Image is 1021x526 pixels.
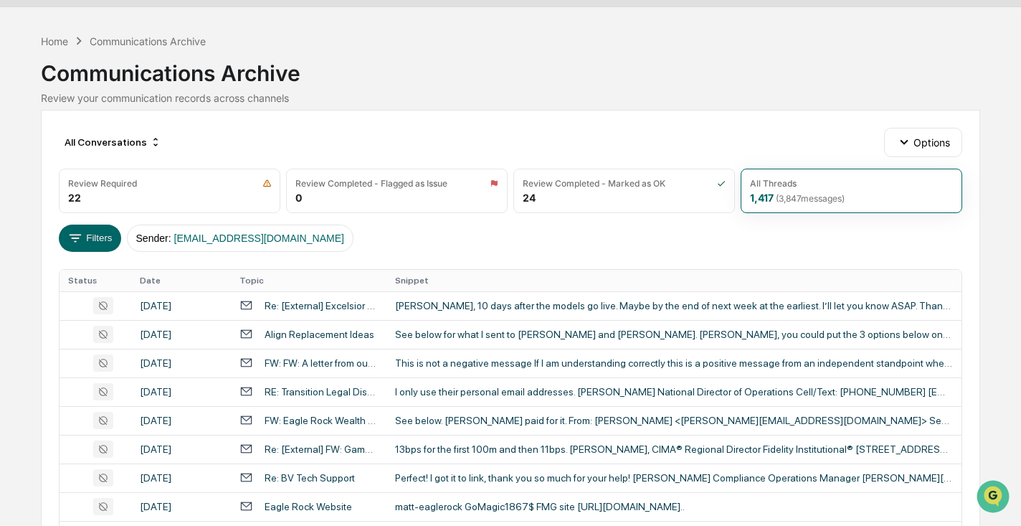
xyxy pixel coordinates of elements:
div: All Threads [750,178,797,189]
th: Snippet [386,270,961,291]
a: 🔎Data Lookup [9,202,96,228]
div: Review Required [68,178,137,189]
div: [DATE] [140,329,222,340]
div: Communications Archive [90,35,206,47]
div: Review your communication records across channels [41,92,980,104]
div: Eagle Rock Website [265,501,352,512]
div: FW: FW: A letter from our CEO [265,357,378,369]
img: icon [717,179,726,188]
img: icon [490,179,498,188]
img: 1746055101610-c473b297-6a78-478c-a979-82029cc54cd1 [14,110,40,136]
div: See below. [PERSON_NAME] paid for it. From: [PERSON_NAME] <[PERSON_NAME][EMAIL_ADDRESS][DOMAIN_NA... [395,415,953,426]
button: Filters [59,225,121,252]
div: I only use their personal email addresses. [PERSON_NAME] National Director of Operations Cell/Tex... [395,386,953,398]
div: Home [41,35,68,47]
div: [DATE] [140,443,222,455]
span: Attestations [118,181,178,195]
div: Re: BV Tech Support [265,472,355,484]
div: [DATE] [140,357,222,369]
div: 13bps for the first 100m and then 11bps. [PERSON_NAME], CIMA® Regional Director Fidelity Institut... [395,443,953,455]
a: 🗄️Attestations [98,175,184,201]
div: Communications Archive [41,49,980,86]
span: Data Lookup [29,208,90,222]
div: 🗄️ [104,182,115,194]
button: Start new chat [244,114,261,131]
span: Pylon [143,243,174,254]
div: Start new chat [49,110,235,124]
div: [DATE] [140,501,222,512]
th: Date [131,270,231,291]
div: [DATE] [140,386,222,398]
div: RE: Transition Legal Discussion [265,386,378,398]
p: How can we help? [14,30,261,53]
div: Re: [External] FW: Gamma [265,443,378,455]
div: 0 [295,192,302,204]
div: See below for what I sent to [PERSON_NAME] and [PERSON_NAME]. [PERSON_NAME], you could put the 3 ... [395,329,953,340]
div: This is not a negative message If I am understanding correctly this is a positive message from an... [395,357,953,369]
div: 🖐️ [14,182,26,194]
div: Perfect! I got it to link, thank you so much for your help! [PERSON_NAME] Compliance Operations M... [395,472,953,484]
div: 24 [523,192,536,204]
div: [DATE] [140,300,222,311]
img: icon [262,179,272,188]
div: Re: [External] Excelsior Model Porfolios [265,300,378,311]
span: ( 3,847 messages) [776,193,845,204]
div: [PERSON_NAME], 10 days after the models go live. Maybe by the end of next week at the earliest. I... [395,300,953,311]
a: 🖐️Preclearance [9,175,98,201]
div: [DATE] [140,472,222,484]
div: matt-eaglerock GoMagic1867$ FMG site [URL][DOMAIN_NAME].. [395,501,953,512]
iframe: Open customer support [975,479,1014,517]
div: [DATE] [140,415,222,426]
div: Review Completed - Marked as OK [523,178,665,189]
div: Review Completed - Flagged as Issue [295,178,447,189]
div: All Conversations [59,131,167,154]
span: Preclearance [29,181,92,195]
div: 1,417 [750,192,845,204]
span: [EMAIL_ADDRESS][DOMAIN_NAME] [174,233,344,244]
th: Topic [231,270,386,291]
button: Sender:[EMAIL_ADDRESS][DOMAIN_NAME] [127,225,353,252]
div: FW: Eagle Rock Wealth Management ([PERSON_NAME] and [PERSON_NAME]) [265,415,378,426]
button: Options [884,128,962,156]
div: We're available if you need us! [49,124,181,136]
div: 22 [68,192,81,204]
th: Status [60,270,131,291]
div: 🔎 [14,210,26,221]
div: Align Replacement Ideas [265,329,374,340]
a: Powered byPylon [101,243,174,254]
